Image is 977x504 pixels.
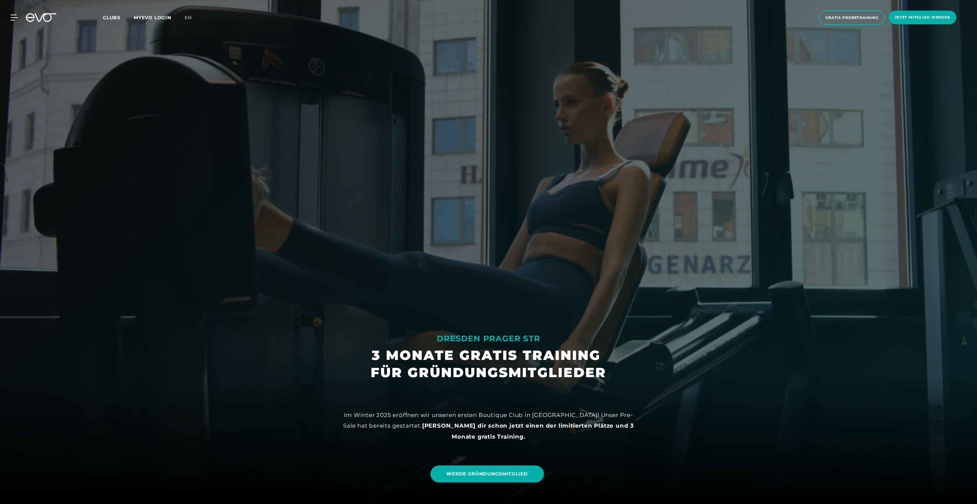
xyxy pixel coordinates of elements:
span: Clubs [103,15,120,21]
a: WERDE GRÜNDUNGSMITGLIED [430,465,544,482]
h1: 3 MONATE GRATIS TRAINING FÜR GRÜNDUNGSMITGLIEDER [371,347,606,381]
span: WERDE GRÜNDUNGSMITGLIED [446,470,528,477]
a: MYEVO LOGIN [134,15,171,21]
a: Clubs [103,14,134,21]
span: en [185,15,192,21]
div: DRESDEN PRAGER STR [371,333,606,344]
strong: [PERSON_NAME] dir schon jetzt einen der limitierten Plätze und 3 Monate gratis Training. [422,422,634,440]
span: Jetzt Mitglied werden [895,15,950,20]
div: Im Winter 2025 eröffnen wir unseren ersten Boutique Club in [GEOGRAPHIC_DATA]! Unser Pre-Sale hat... [339,410,638,442]
span: Gratis Probetraining [825,15,878,21]
a: en [185,14,200,22]
a: Gratis Probetraining [817,11,887,25]
a: Jetzt Mitglied werden [887,11,958,25]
